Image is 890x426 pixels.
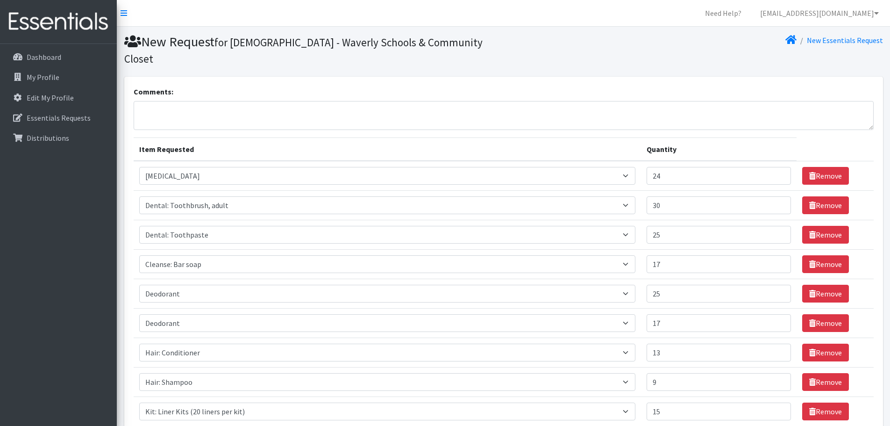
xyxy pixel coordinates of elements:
a: Remove [802,344,849,361]
a: [EMAIL_ADDRESS][DOMAIN_NAME] [753,4,886,22]
a: Remove [802,226,849,244]
p: Distributions [27,133,69,143]
a: Dashboard [4,48,113,66]
a: Remove [802,167,849,185]
label: Comments: [134,86,173,97]
th: Item Requested [134,138,641,161]
a: Distributions [4,129,113,147]
small: for [DEMOGRAPHIC_DATA] - Waverly Schools & Community Closet [124,36,483,65]
a: Remove [802,403,849,420]
p: My Profile [27,72,59,82]
p: Dashboard [27,52,61,62]
th: Quantity [641,138,797,161]
a: Remove [802,255,849,273]
a: Remove [802,314,849,332]
a: Remove [802,285,849,303]
h1: New Request [124,34,500,66]
a: Edit My Profile [4,88,113,107]
a: New Essentials Request [807,36,883,45]
a: Remove [802,373,849,391]
a: My Profile [4,68,113,87]
img: HumanEssentials [4,6,113,37]
p: Essentials Requests [27,113,91,123]
a: Essentials Requests [4,108,113,127]
a: Remove [802,196,849,214]
p: Edit My Profile [27,93,74,102]
a: Need Help? [698,4,749,22]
